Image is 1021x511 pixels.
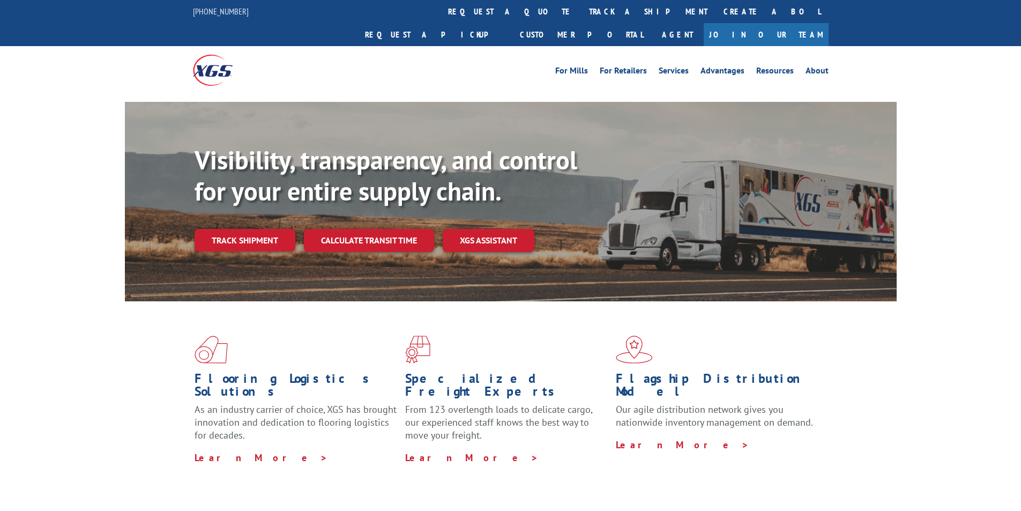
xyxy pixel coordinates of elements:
h1: Flagship Distribution Model [616,372,818,403]
span: As an industry carrier of choice, XGS has brought innovation and dedication to flooring logistics... [195,403,397,441]
a: About [806,66,829,78]
a: Track shipment [195,229,295,251]
a: Learn More > [616,439,749,451]
a: For Mills [555,66,588,78]
a: Learn More > [195,451,328,464]
h1: Flooring Logistics Solutions [195,372,397,403]
a: Services [659,66,689,78]
h1: Specialized Freight Experts [405,372,608,403]
a: Learn More > [405,451,539,464]
img: xgs-icon-total-supply-chain-intelligence-red [195,336,228,364]
a: Calculate transit time [304,229,434,252]
a: For Retailers [600,66,647,78]
span: Our agile distribution network gives you nationwide inventory management on demand. [616,403,813,428]
a: [PHONE_NUMBER] [193,6,249,17]
img: xgs-icon-flagship-distribution-model-red [616,336,653,364]
b: Visibility, transparency, and control for your entire supply chain. [195,143,577,208]
a: XGS ASSISTANT [443,229,534,252]
a: Resources [756,66,794,78]
p: From 123 overlength loads to delicate cargo, our experienced staff knows the best way to move you... [405,403,608,451]
img: xgs-icon-focused-on-flooring-red [405,336,430,364]
a: Customer Portal [512,23,651,46]
a: Join Our Team [704,23,829,46]
a: Advantages [700,66,744,78]
a: Request a pickup [357,23,512,46]
a: Agent [651,23,704,46]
